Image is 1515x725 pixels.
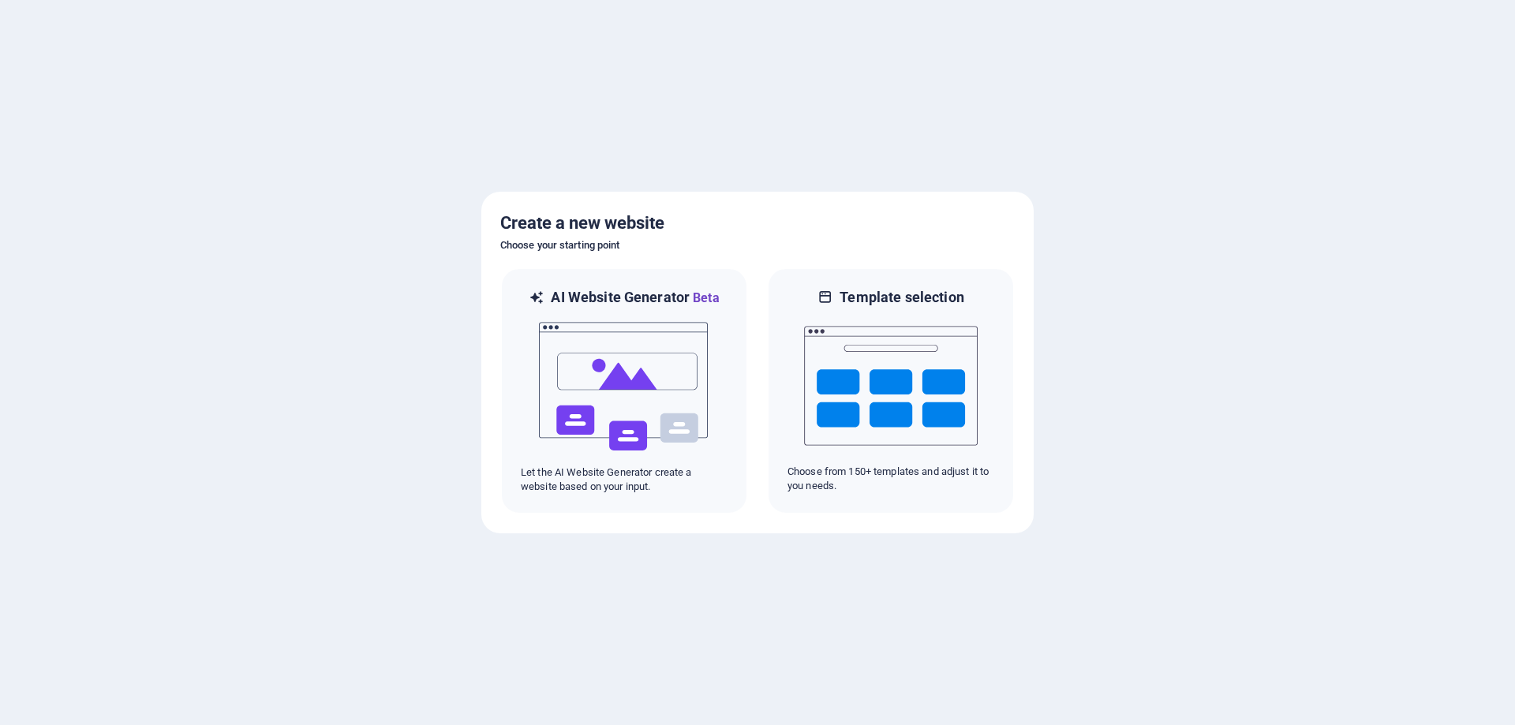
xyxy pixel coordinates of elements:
[840,288,963,307] h6: Template selection
[500,267,748,514] div: AI Website GeneratorBetaaiLet the AI Website Generator create a website based on your input.
[767,267,1015,514] div: Template selectionChoose from 150+ templates and adjust it to you needs.
[787,465,994,493] p: Choose from 150+ templates and adjust it to you needs.
[690,290,720,305] span: Beta
[500,236,1015,255] h6: Choose your starting point
[551,288,719,308] h6: AI Website Generator
[537,308,711,465] img: ai
[500,211,1015,236] h5: Create a new website
[521,465,728,494] p: Let the AI Website Generator create a website based on your input.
